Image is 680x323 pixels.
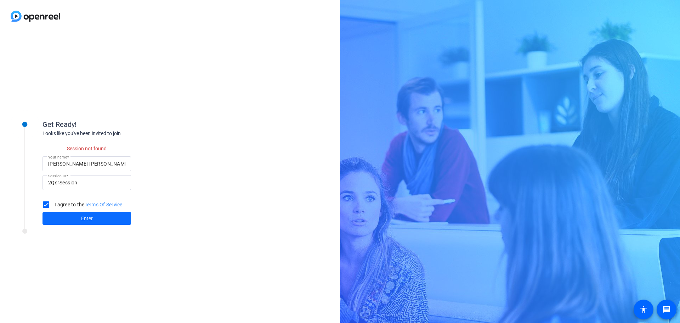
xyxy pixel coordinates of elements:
[48,155,67,159] mat-label: Your name
[42,130,184,137] div: Looks like you've been invited to join
[639,305,648,314] mat-icon: accessibility
[662,305,671,314] mat-icon: message
[42,119,184,130] div: Get Ready!
[48,174,66,178] mat-label: Session ID
[42,145,131,152] p: Session not found
[42,212,131,225] button: Enter
[81,215,93,222] span: Enter
[85,202,123,207] a: Terms Of Service
[53,201,123,208] label: I agree to the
